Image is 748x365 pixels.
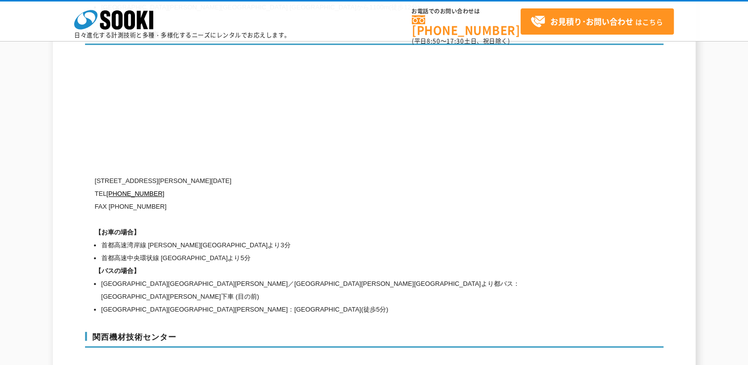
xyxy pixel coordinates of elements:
[427,37,440,46] span: 8:50
[95,226,570,239] h1: 【お車の場合】
[101,277,570,303] li: [GEOGRAPHIC_DATA][GEOGRAPHIC_DATA][PERSON_NAME]／[GEOGRAPHIC_DATA][PERSON_NAME][GEOGRAPHIC_DATA]より...
[530,14,663,29] span: はこちら
[74,32,291,38] p: 日々進化する計測技術と多種・多様化するニーズにレンタルでお応えします。
[106,190,164,197] a: [PHONE_NUMBER]
[412,15,521,36] a: [PHONE_NUMBER]
[412,8,521,14] span: お電話でのお問い合わせは
[95,265,570,277] h1: 【バスの場合】
[101,303,570,316] li: [GEOGRAPHIC_DATA][GEOGRAPHIC_DATA][PERSON_NAME]：[GEOGRAPHIC_DATA](徒歩5分)
[412,37,510,46] span: (平日 ～ 土日、祝日除く)
[95,187,570,200] p: TEL
[550,15,633,27] strong: お見積り･お問い合わせ
[101,252,570,265] li: 首都高速中央環状線 [GEOGRAPHIC_DATA]より5分
[95,175,570,187] p: [STREET_ADDRESS][PERSON_NAME][DATE]
[85,332,663,348] h3: 関西機材技術センター
[521,8,674,35] a: お見積り･お問い合わせはこちら
[95,200,570,213] p: FAX [PHONE_NUMBER]
[446,37,464,46] span: 17:30
[101,239,570,252] li: 首都高速湾岸線 [PERSON_NAME][GEOGRAPHIC_DATA]より3分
